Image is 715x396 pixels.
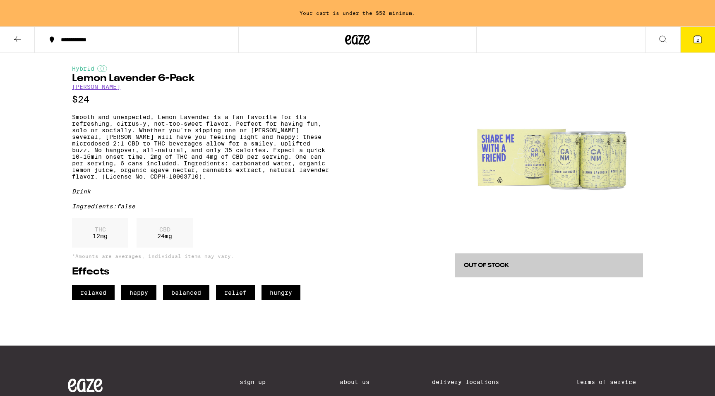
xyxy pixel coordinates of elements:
p: *Amounts are averages, individual items may vary. [72,253,329,259]
span: Out of Stock [464,262,509,268]
img: hybridColor.svg [97,65,107,72]
button: 2 [680,27,715,52]
div: 12 mg [72,218,128,248]
div: 24 mg [137,218,193,248]
span: hungry [262,285,300,300]
span: happy [121,285,156,300]
span: balanced [163,285,209,300]
a: Delivery Locations [432,379,514,385]
a: [PERSON_NAME] [72,83,120,90]
span: 2 [696,38,699,43]
a: About Us [340,379,369,385]
p: Smooth and unexpected, Lemon Lavender is a fan favorite for its refreshing, citrus-y, not-too-swe... [72,114,329,180]
a: Sign Up [240,379,277,385]
span: relief [216,285,255,300]
div: Ingredients: false [72,203,329,210]
div: Hybrid [72,65,329,72]
p: THC [93,226,108,233]
span: relaxed [72,285,115,300]
div: Drink [72,188,329,195]
h2: Effects [72,267,329,277]
img: Cann - Lemon Lavender 6-Pack [455,65,643,253]
a: Terms of Service [576,379,647,385]
p: $24 [72,94,329,105]
button: Out of Stock [455,253,643,277]
h1: Lemon Lavender 6-Pack [72,74,329,83]
p: CBD [157,226,172,233]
